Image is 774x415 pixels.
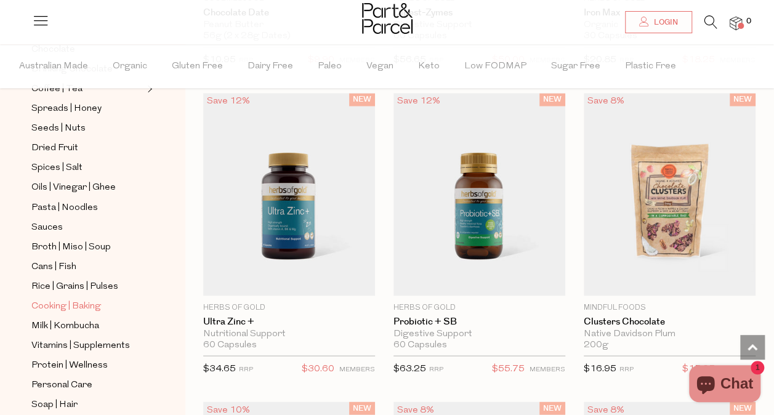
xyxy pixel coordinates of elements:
[31,377,92,392] span: Personal Care
[31,180,116,195] span: Oils | Vinegar | Ghee
[584,92,756,295] img: Clusters Chocolate
[393,328,565,339] div: Digestive Support
[730,93,756,106] span: NEW
[31,259,143,274] a: Cans | Fish
[393,92,565,295] img: Probiotic + SB
[464,45,526,88] span: Low FODMAP
[31,259,76,274] span: Cans | Fish
[349,93,375,106] span: NEW
[418,45,440,88] span: Keto
[31,338,130,353] span: Vitamins | Supplements
[31,81,143,97] a: Coffee | Tea
[31,279,118,294] span: Rice | Grains | Pulses
[31,161,83,175] span: Spices | Salt
[651,17,678,28] span: Login
[492,361,525,377] span: $55.75
[31,102,102,116] span: Spreads | Honey
[31,299,101,313] span: Cooking | Baking
[393,316,565,327] a: Probiotic + SB
[393,339,447,350] span: 60 Capsules
[31,318,143,333] a: Milk | Kombucha
[31,358,108,373] span: Protein | Wellness
[393,364,426,373] span: $63.25
[203,92,375,295] img: Ultra Zinc +
[203,302,375,313] p: Herbs of Gold
[339,366,375,373] small: MEMBERS
[172,45,223,88] span: Gluten Free
[31,240,111,254] span: Broth | Miso | Soup
[31,397,78,412] span: Soap | Hair
[366,45,393,88] span: Vegan
[584,328,756,339] div: Native Davidson Plum
[31,101,143,116] a: Spreads | Honey
[539,401,565,414] span: NEW
[203,328,375,339] div: Nutritional Support
[203,316,375,327] a: Ultra Zinc +
[619,366,634,373] small: RRP
[31,199,143,215] a: Pasta | Noodles
[584,93,628,110] div: Save 8%
[31,337,143,353] a: Vitamins | Supplements
[429,366,443,373] small: RRP
[113,45,147,88] span: Organic
[318,45,342,88] span: Paleo
[584,364,616,373] span: $16.95
[31,318,99,333] span: Milk | Kombucha
[248,45,293,88] span: Dairy Free
[730,401,756,414] span: NEW
[31,141,78,156] span: Dried Fruit
[19,45,88,88] span: Australian Made
[31,219,143,235] a: Sauces
[362,3,413,34] img: Part&Parcel
[31,298,143,313] a: Cooking | Baking
[203,93,254,110] div: Save 12%
[203,339,257,350] span: 60 Capsules
[682,361,715,377] span: $15.65
[31,121,86,136] span: Seeds | Nuts
[144,81,153,96] button: Expand/Collapse Coffee | Tea
[31,397,143,412] a: Soap | Hair
[584,302,756,313] p: Mindful Foods
[31,200,98,215] span: Pasta | Noodles
[31,121,143,136] a: Seeds | Nuts
[31,180,143,195] a: Oils | Vinegar | Ghee
[31,239,143,254] a: Broth | Miso | Soup
[349,401,375,414] span: NEW
[539,93,565,106] span: NEW
[393,93,444,110] div: Save 12%
[551,45,600,88] span: Sugar Free
[584,316,756,327] a: Clusters Chocolate
[393,302,565,313] p: Herbs of Gold
[584,339,608,350] span: 200g
[31,377,143,392] a: Personal Care
[31,140,143,156] a: Dried Fruit
[625,11,692,33] a: Login
[730,17,742,30] a: 0
[31,82,83,97] span: Coffee | Tea
[625,45,676,88] span: Plastic Free
[31,160,143,175] a: Spices | Salt
[31,357,143,373] a: Protein | Wellness
[203,364,236,373] span: $34.65
[31,278,143,294] a: Rice | Grains | Pulses
[743,16,754,27] span: 0
[239,366,253,373] small: RRP
[685,365,764,405] inbox-online-store-chat: Shopify online store chat
[302,361,334,377] span: $30.60
[530,366,565,373] small: MEMBERS
[31,220,63,235] span: Sauces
